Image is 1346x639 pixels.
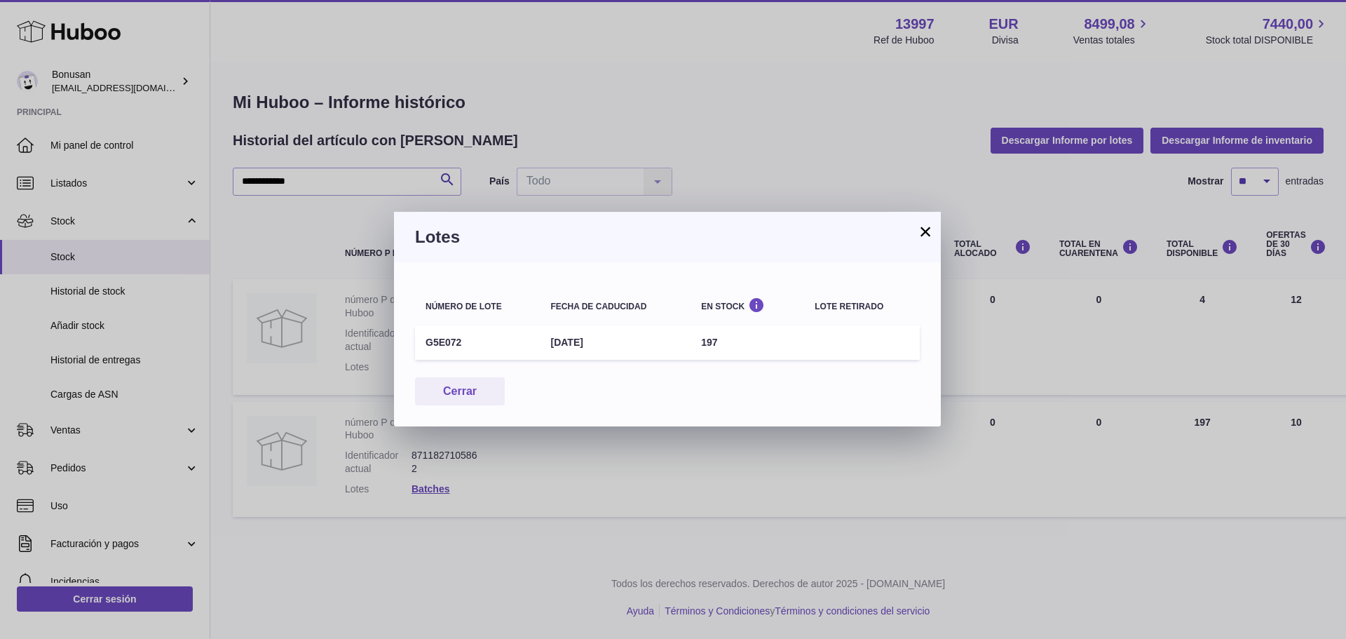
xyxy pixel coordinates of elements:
div: En stock [701,297,794,311]
button: × [917,223,934,240]
button: Cerrar [415,377,505,406]
div: Lote retirado [815,302,909,311]
td: 197 [691,325,804,360]
h3: Lotes [415,226,920,248]
td: G5E072 [415,325,540,360]
td: [DATE] [540,325,691,360]
div: Fecha de caducidad [550,302,680,311]
div: Número de lote [426,302,529,311]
